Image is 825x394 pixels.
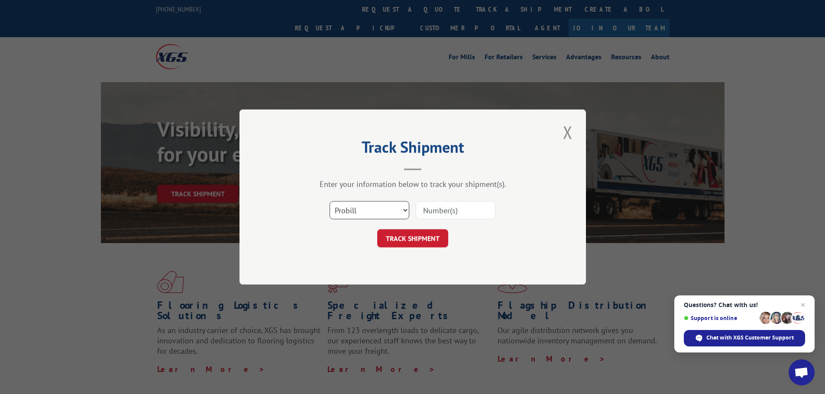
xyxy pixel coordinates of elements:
[706,334,794,342] span: Chat with XGS Customer Support
[684,330,805,346] span: Chat with XGS Customer Support
[283,141,543,157] h2: Track Shipment
[377,229,448,247] button: TRACK SHIPMENT
[416,201,495,219] input: Number(s)
[283,179,543,189] div: Enter your information below to track your shipment(s).
[684,315,757,321] span: Support is online
[560,120,575,144] button: Close modal
[684,301,805,308] span: Questions? Chat with us!
[789,359,815,385] a: Open chat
